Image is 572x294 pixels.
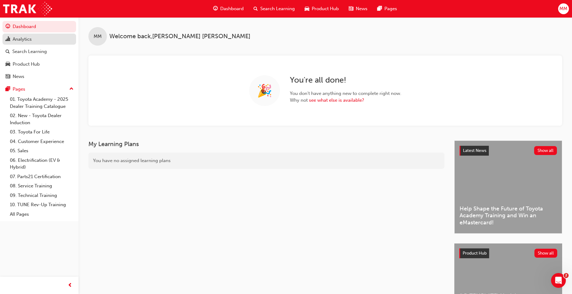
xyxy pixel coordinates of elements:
[2,59,76,70] a: Product Hub
[88,141,444,148] h3: My Learning Plans
[2,71,76,82] a: News
[290,75,401,85] h2: You're all done!
[68,282,72,289] span: prev-icon
[459,248,557,258] a: Product HubShow all
[305,5,309,13] span: car-icon
[6,24,10,30] span: guage-icon
[7,181,76,191] a: 08. Service Training
[260,5,295,12] span: Search Learning
[13,61,40,68] div: Product Hub
[454,141,562,234] a: Latest NewsShow allHelp Shape the Future of Toyota Academy Training and Win an eMastercard!
[349,5,353,13] span: news-icon
[290,97,401,104] span: Why not
[344,2,372,15] a: news-iconNews
[3,2,52,16] img: Trak
[213,5,218,13] span: guage-icon
[7,191,76,200] a: 09. Technical Training
[2,20,76,84] button: DashboardAnalyticsSearch LearningProduct HubNews
[564,273,569,278] span: 2
[534,249,558,258] button: Show all
[7,156,76,172] a: 06. Electrification (EV & Hybrid)
[7,210,76,219] a: All Pages
[534,146,557,155] button: Show all
[460,146,557,156] a: Latest NewsShow all
[13,36,32,43] div: Analytics
[7,111,76,127] a: 02. New - Toyota Dealer Induction
[372,2,402,15] a: pages-iconPages
[2,84,76,95] button: Pages
[69,85,74,93] span: up-icon
[309,97,364,103] a: see what else is available?
[12,48,47,55] div: Search Learning
[559,5,567,12] span: MM
[6,37,10,42] span: chart-icon
[7,200,76,210] a: 10. TUNE Rev-Up Training
[249,2,300,15] a: search-iconSearch Learning
[2,46,76,57] a: Search Learning
[312,5,339,12] span: Product Hub
[463,148,486,153] span: Latest News
[208,2,249,15] a: guage-iconDashboard
[2,34,76,45] a: Analytics
[7,95,76,111] a: 01. Toyota Academy - 2025 Dealer Training Catalogue
[7,127,76,137] a: 03. Toyota For Life
[254,5,258,13] span: search-icon
[551,273,566,288] iframe: Intercom live chat
[6,49,10,55] span: search-icon
[6,74,10,80] span: news-icon
[7,172,76,182] a: 07. Parts21 Certification
[300,2,344,15] a: car-iconProduct Hub
[7,146,76,156] a: 05. Sales
[7,137,76,146] a: 04. Customer Experience
[257,87,272,94] span: 🎉
[356,5,367,12] span: News
[558,3,569,14] button: MM
[88,153,444,169] div: You have no assigned learning plans
[377,5,382,13] span: pages-icon
[94,33,102,40] span: MM
[13,73,24,80] div: News
[6,62,10,67] span: car-icon
[290,90,401,97] span: You don't have anything new to complete right now.
[2,21,76,32] a: Dashboard
[220,5,244,12] span: Dashboard
[460,205,557,226] span: Help Shape the Future of Toyota Academy Training and Win an eMastercard!
[463,251,487,256] span: Product Hub
[384,5,397,12] span: Pages
[109,33,250,40] span: Welcome back , [PERSON_NAME] [PERSON_NAME]
[6,87,10,92] span: pages-icon
[13,86,25,93] div: Pages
